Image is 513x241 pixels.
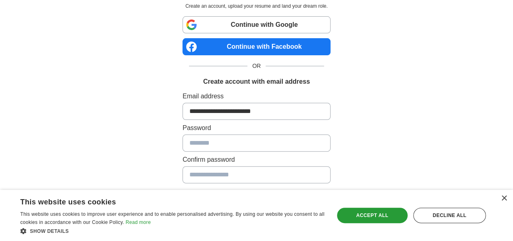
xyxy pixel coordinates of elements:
[30,228,69,234] span: Show details
[247,62,266,70] span: OR
[182,38,331,55] a: Continue with Facebook
[182,123,331,133] label: Password
[184,2,329,10] p: Create an account, upload your resume and land your dream role.
[20,211,324,225] span: This website uses cookies to improve user experience and to enable personalised advertising. By u...
[182,91,331,101] label: Email address
[413,208,486,223] div: Decline all
[20,195,305,207] div: This website uses cookies
[126,219,151,225] a: Read more, opens a new window
[337,208,408,223] div: Accept all
[203,77,310,87] h1: Create account with email address
[182,155,331,165] label: Confirm password
[182,16,331,33] a: Continue with Google
[20,227,325,235] div: Show details
[501,195,507,202] div: Close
